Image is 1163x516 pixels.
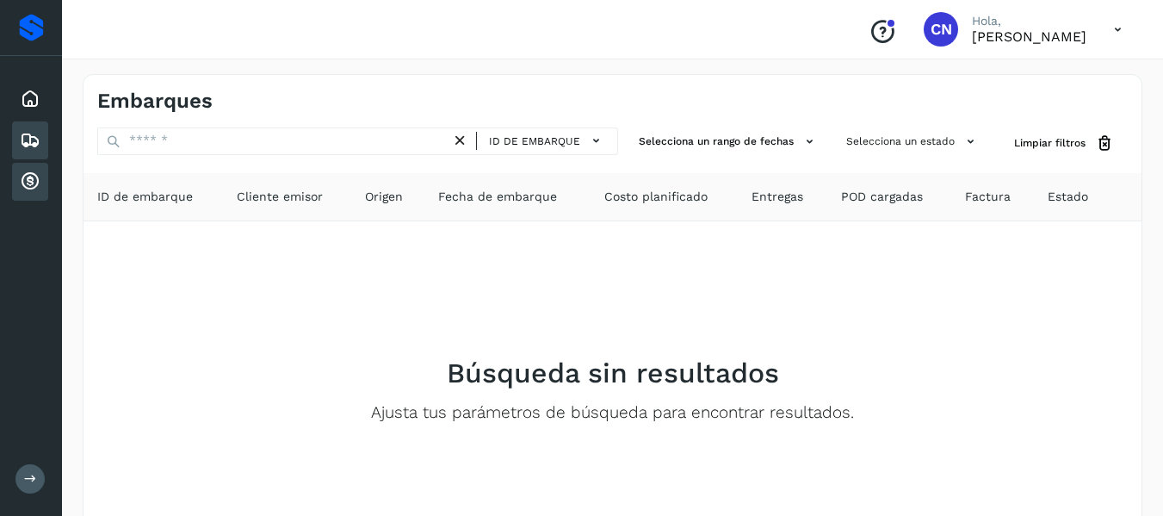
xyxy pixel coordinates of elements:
[438,188,557,206] span: Fecha de embarque
[97,188,193,206] span: ID de embarque
[12,80,48,118] div: Inicio
[972,28,1086,45] p: Carlos Navarro Rivera
[604,188,708,206] span: Costo planificado
[1014,135,1086,151] span: Limpiar filtros
[447,357,779,389] h2: Búsqueda sin resultados
[965,188,1011,206] span: Factura
[365,188,403,206] span: Origen
[972,14,1086,28] p: Hola,
[841,188,923,206] span: POD cargadas
[12,163,48,201] div: Cuentas por cobrar
[1000,127,1128,159] button: Limpiar filtros
[632,127,826,156] button: Selecciona un rango de fechas
[489,134,580,149] span: ID de embarque
[237,188,323,206] span: Cliente emisor
[97,89,213,114] h4: Embarques
[1048,188,1088,206] span: Estado
[371,403,854,423] p: Ajusta tus parámetros de búsqueda para encontrar resultados.
[12,121,48,159] div: Embarques
[752,188,803,206] span: Entregas
[484,128,610,153] button: ID de embarque
[839,127,987,156] button: Selecciona un estado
